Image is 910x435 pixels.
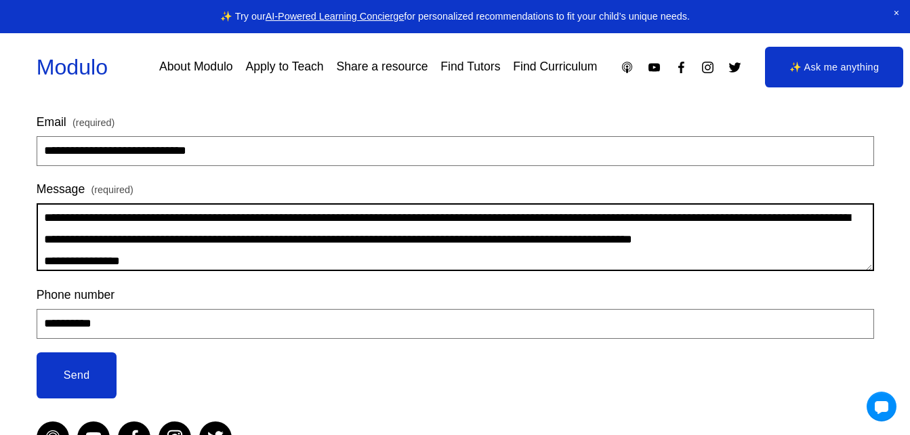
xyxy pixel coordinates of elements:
span: (required) [91,182,133,199]
a: Apple Podcasts [620,60,634,75]
a: Find Tutors [440,56,500,79]
a: Modulo [37,55,108,79]
span: Phone number [37,285,115,306]
a: ✨ Ask me anything [765,47,903,87]
a: Apply to Teach [245,56,323,79]
a: About Modulo [159,56,233,79]
span: (required) [73,115,115,132]
a: Share a resource [336,56,428,79]
a: Instagram [701,60,715,75]
a: Twitter [728,60,742,75]
a: YouTube [647,60,661,75]
button: Send [37,352,117,399]
span: Email [37,112,66,133]
a: Facebook [674,60,688,75]
a: Find Curriculum [513,56,597,79]
a: AI-Powered Learning Concierge [266,11,405,22]
span: Message [37,179,85,201]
